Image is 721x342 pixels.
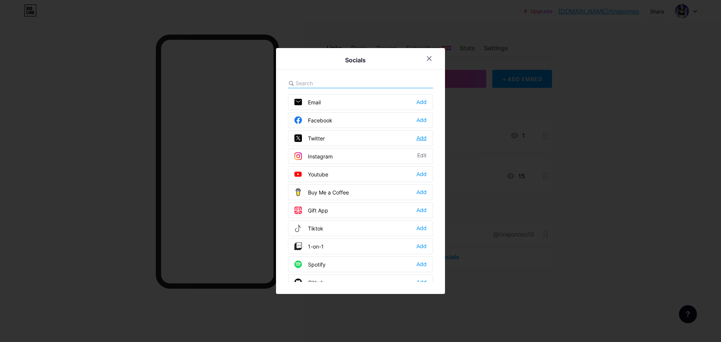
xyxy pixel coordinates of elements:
div: 1-on-1 [294,243,324,250]
div: Buy Me a Coffee [294,188,349,196]
div: Add [416,170,427,178]
div: Facebook [294,116,332,124]
div: Add [416,261,427,268]
div: Socials [345,56,366,65]
div: Add [416,224,427,232]
div: Add [416,98,427,106]
div: Github [294,279,324,286]
div: Add [416,206,427,214]
div: Instagram [294,152,333,160]
div: Email [294,98,321,106]
div: Add [416,116,427,124]
div: Add [416,188,427,196]
div: Twitter [294,134,325,142]
div: Add [416,279,427,286]
div: Add [416,243,427,250]
div: Spotify [294,261,326,268]
div: Edit [417,152,427,160]
div: Gift App [294,206,328,214]
div: Add [416,134,427,142]
input: Search [296,79,379,87]
div: Tiktok [294,224,323,232]
div: Youtube [294,170,328,178]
